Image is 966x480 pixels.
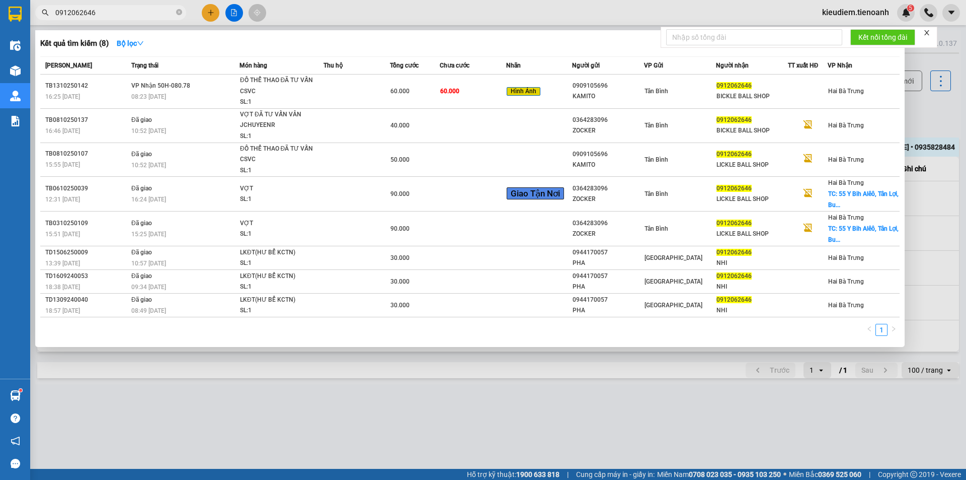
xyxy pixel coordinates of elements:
[45,247,128,258] div: TD1506250009
[45,62,92,69] span: [PERSON_NAME]
[828,214,864,221] span: Hai Bà Trưng
[42,9,49,16] span: search
[645,302,702,309] span: [GEOGRAPHIC_DATA]
[131,62,158,69] span: Trạng thái
[645,225,668,232] span: Tân Bình
[716,151,752,158] span: 0912062646
[45,81,128,91] div: TB1310250142
[716,249,752,256] span: 0912062646
[109,35,152,51] button: Bộ lọcdown
[131,260,166,267] span: 10:57 [DATE]
[240,305,315,316] div: SL: 1
[828,278,864,285] span: Hai Bà Trưng
[716,82,752,89] span: 0912062646
[788,62,819,69] span: TT xuất HĐ
[507,87,540,96] span: Hình Ảnh
[888,324,900,336] button: right
[45,284,80,291] span: 18:38 [DATE]
[390,190,410,197] span: 90.000
[176,9,182,15] span: close-circle
[645,254,702,261] span: [GEOGRAPHIC_DATA]
[131,93,166,100] span: 08:23 [DATE]
[390,278,410,285] span: 30.000
[390,302,410,309] span: 30.000
[923,29,930,36] span: close
[45,115,128,125] div: TB0810250137
[324,62,343,69] span: Thu hộ
[507,187,564,199] span: Giao Tận Nơi
[176,8,182,18] span: close-circle
[131,82,190,89] span: VP Nhận 50H-080.78
[131,296,152,303] span: Đã giao
[240,109,315,131] div: VỢT ĐÃ TƯ VẤN VÂN JCHUYEENR
[716,125,787,136] div: BICKLE BALL SHOP
[131,196,166,203] span: 16:24 [DATE]
[390,254,410,261] span: 30.000
[45,183,128,194] div: TB0610250039
[240,97,315,108] div: SL: 1
[716,62,749,69] span: Người nhận
[240,229,315,240] div: SL: 1
[573,247,643,258] div: 0944170057
[573,149,643,160] div: 0909105696
[390,62,419,69] span: Tổng cước
[666,29,842,45] input: Nhập số tổng đài
[240,144,315,165] div: ĐỒ THỂ THAO ĐÃ TƯ VẤN CSVC
[573,81,643,91] div: 0909105696
[645,190,668,197] span: Tân Bình
[11,414,20,423] span: question-circle
[240,247,315,258] div: LKĐT(HƯ BỂ KCTN)
[891,326,897,332] span: right
[573,125,643,136] div: ZOCKER
[10,390,21,401] img: warehouse-icon
[716,91,787,102] div: BICKLE BALL SHOP
[716,194,787,204] div: LICKLE BALL SHOP
[240,183,315,194] div: VỢT
[572,62,600,69] span: Người gửi
[11,459,20,468] span: message
[239,62,267,69] span: Món hàng
[716,160,787,170] div: LICKLE BALL SHOP
[240,271,315,282] div: LKĐT(HƯ BỂ KCTN)
[45,93,80,100] span: 16:25 [DATE]
[131,284,166,291] span: 09:34 [DATE]
[11,436,20,446] span: notification
[45,196,80,203] span: 12:31 [DATE]
[828,88,864,95] span: Hai Bà Trưng
[573,218,643,229] div: 0364283096
[117,39,144,47] strong: Bộ lọc
[131,231,166,238] span: 15:25 [DATE]
[440,62,469,69] span: Chưa cước
[40,38,109,49] h3: Kết quả tìm kiếm ( 8 )
[716,185,752,192] span: 0912062646
[716,220,752,227] span: 0912062646
[573,115,643,125] div: 0364283096
[828,225,899,243] span: TC: 55 Y Bih Alêô, Tân Lợi, Bu...
[9,7,22,22] img: logo-vxr
[573,194,643,204] div: ZOCKER
[240,295,315,306] div: LKĐT(HƯ BỂ KCTN)
[828,122,864,129] span: Hai Bà Trưng
[863,324,875,336] button: left
[240,165,315,176] div: SL: 1
[828,156,864,163] span: Hai Bà Trưng
[866,326,872,332] span: left
[716,305,787,316] div: NHI
[876,324,887,335] a: 1
[828,302,864,309] span: Hai Bà Trưng
[573,160,643,170] div: KAMITO
[240,258,315,269] div: SL: 1
[131,249,152,256] span: Đã giao
[131,127,166,134] span: 10:52 [DATE]
[10,65,21,76] img: warehouse-icon
[45,295,128,305] div: TD1309240040
[863,324,875,336] li: Previous Page
[573,91,643,102] div: KAMITO
[10,116,21,126] img: solution-icon
[390,225,410,232] span: 90.000
[573,271,643,282] div: 0944170057
[716,296,752,303] span: 0912062646
[573,305,643,316] div: PHA
[440,88,459,95] span: 60.000
[390,88,410,95] span: 60.000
